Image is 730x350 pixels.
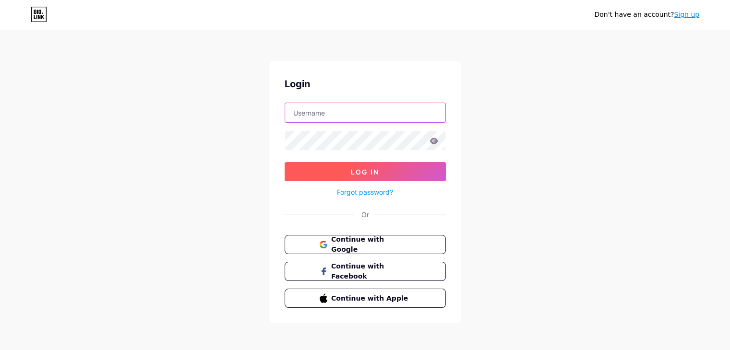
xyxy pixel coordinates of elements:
[594,10,699,20] div: Don't have an account?
[331,234,410,255] span: Continue with Google
[285,289,446,308] button: Continue with Apple
[331,293,410,303] span: Continue with Apple
[674,11,699,18] a: Sign up
[285,262,446,281] button: Continue with Facebook
[351,168,379,176] span: Log In
[285,235,446,254] button: Continue with Google
[285,77,446,91] div: Login
[337,187,393,197] a: Forgot password?
[285,103,445,122] input: Username
[361,210,369,220] div: Or
[331,261,410,281] span: Continue with Facebook
[285,162,446,181] button: Log In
